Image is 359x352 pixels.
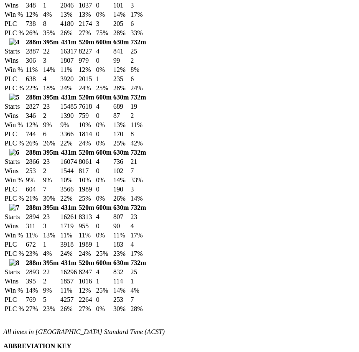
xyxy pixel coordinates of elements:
[78,286,94,295] td: 12%
[60,185,77,194] td: 3566
[4,112,25,120] td: Wins
[4,47,25,56] td: Starts
[130,121,146,129] td: 11%
[113,305,129,313] td: 30%
[25,139,42,148] td: 26%
[96,66,112,74] td: 0%
[60,10,77,19] td: 13%
[4,231,25,240] td: Win %
[4,29,25,37] td: PLC %
[43,112,59,120] td: 2
[25,305,42,313] td: 27%
[43,286,59,295] td: 9%
[96,56,112,65] td: 0
[78,296,94,304] td: 2264
[130,167,146,175] td: 7
[78,112,94,120] td: 759
[130,93,146,102] th: 732m
[43,20,59,28] td: 8
[43,158,59,166] td: 23
[96,240,112,249] td: 1
[3,328,165,335] i: All times in [GEOGRAPHIC_DATA] Standard Time (ACST)
[130,130,146,138] td: 8
[113,259,129,267] th: 630m
[43,29,59,37] td: 35%
[4,176,25,184] td: Win %
[78,56,94,65] td: 979
[43,250,59,258] td: 4%
[96,158,112,166] td: 4
[43,148,59,157] th: 395m
[113,93,129,102] th: 630m
[25,158,42,166] td: 2866
[78,38,94,46] th: 520m
[78,176,94,184] td: 10%
[25,38,42,46] th: 288m
[113,167,129,175] td: 102
[96,305,112,313] td: 0%
[130,185,146,194] td: 3
[78,305,94,313] td: 27%
[113,231,129,240] td: 11%
[60,20,77,28] td: 4180
[43,66,59,74] td: 14%
[4,121,25,129] td: Win %
[25,10,42,19] td: 12%
[9,38,19,46] img: 4
[25,75,42,83] td: 638
[60,259,77,267] th: 431m
[113,286,129,295] td: 14%
[96,185,112,194] td: 0
[25,47,42,56] td: 2887
[60,56,77,65] td: 1807
[43,176,59,184] td: 9%
[43,268,59,276] td: 22
[78,84,94,92] td: 24%
[60,29,77,37] td: 26%
[43,93,59,102] th: 395m
[25,84,42,92] td: 22%
[113,84,129,92] td: 28%
[78,66,94,74] td: 12%
[113,148,129,157] th: 630m
[113,29,129,37] td: 28%
[25,176,42,184] td: 9%
[78,148,94,157] th: 520m
[96,1,112,10] td: 0
[43,84,59,92] td: 18%
[43,38,59,46] th: 395m
[78,268,94,276] td: 8247
[60,204,77,212] th: 431m
[113,1,129,10] td: 101
[130,10,146,19] td: 17%
[4,194,25,203] td: PLC %
[96,213,112,221] td: 4
[113,38,129,46] th: 630m
[43,259,59,267] th: 395m
[60,93,77,102] th: 431m
[96,194,112,203] td: 0%
[130,204,146,212] th: 732m
[4,10,25,19] td: Win %
[130,222,146,230] td: 4
[113,66,129,74] td: 12%
[113,56,129,65] td: 99
[4,75,25,83] td: PLC
[130,66,146,74] td: 8%
[25,112,42,120] td: 346
[130,112,146,120] td: 2
[130,56,146,65] td: 2
[60,148,77,157] th: 431m
[78,167,94,175] td: 817
[4,185,25,194] td: PLC
[25,259,42,267] th: 288m
[130,139,146,148] td: 42%
[130,75,146,83] td: 6
[43,240,59,249] td: 1
[9,204,19,212] img: 7
[113,102,129,111] td: 689
[9,149,19,156] img: 6
[78,102,94,111] td: 7618
[43,47,59,56] td: 22
[96,29,112,37] td: 75%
